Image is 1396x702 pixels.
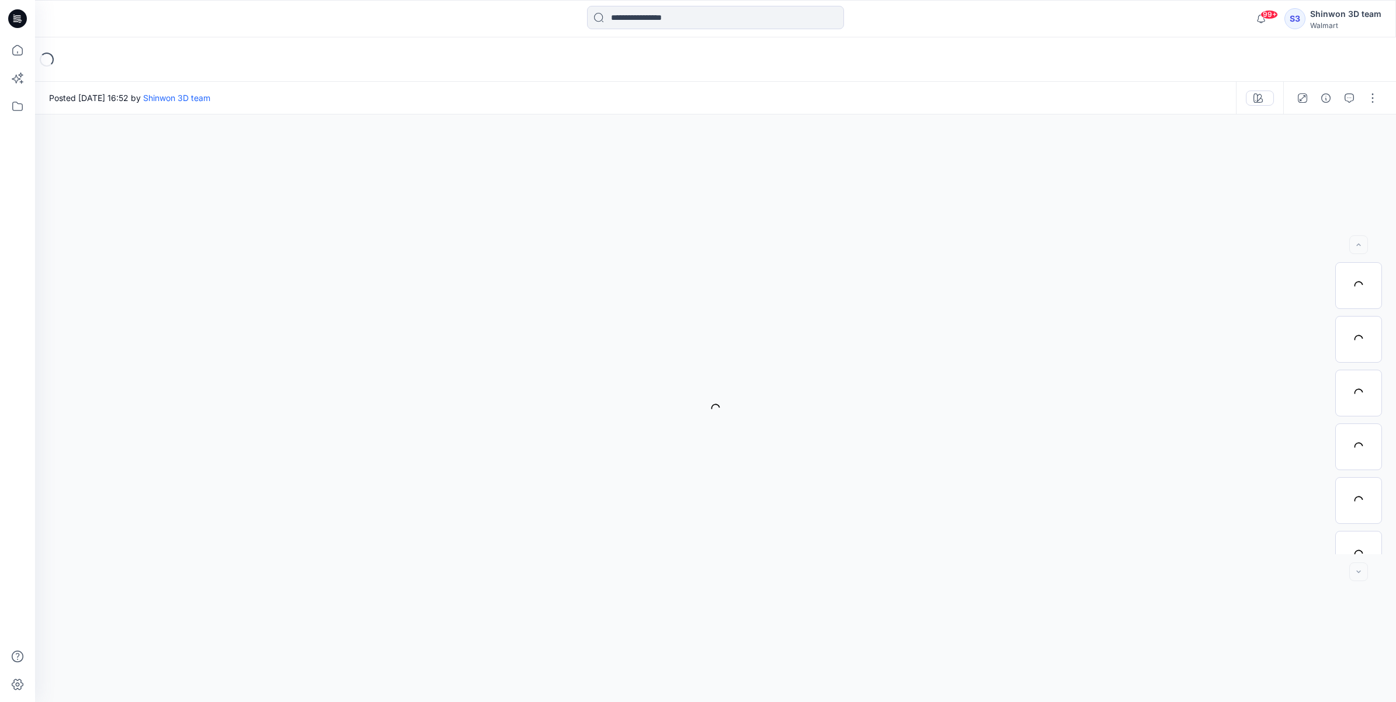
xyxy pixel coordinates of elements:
[1310,21,1381,30] div: Walmart
[1310,7,1381,21] div: Shinwon 3D team
[1317,89,1335,107] button: Details
[49,92,210,104] span: Posted [DATE] 16:52 by
[1260,10,1278,19] span: 99+
[143,93,210,103] a: Shinwon 3D team
[1284,8,1305,29] div: S3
